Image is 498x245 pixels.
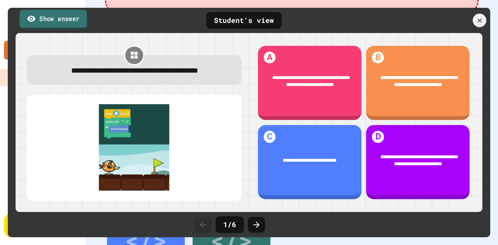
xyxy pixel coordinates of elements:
[264,131,276,143] h1: C
[35,104,234,191] img: quiz-media%2FqWCpViVXAF6Cob9L9jB6.png
[264,52,276,64] h1: A
[19,10,87,29] a: Show answer
[206,12,282,29] div: Student's view
[372,52,384,64] h1: B
[216,216,244,233] div: 1 / 6
[372,131,384,143] h1: D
